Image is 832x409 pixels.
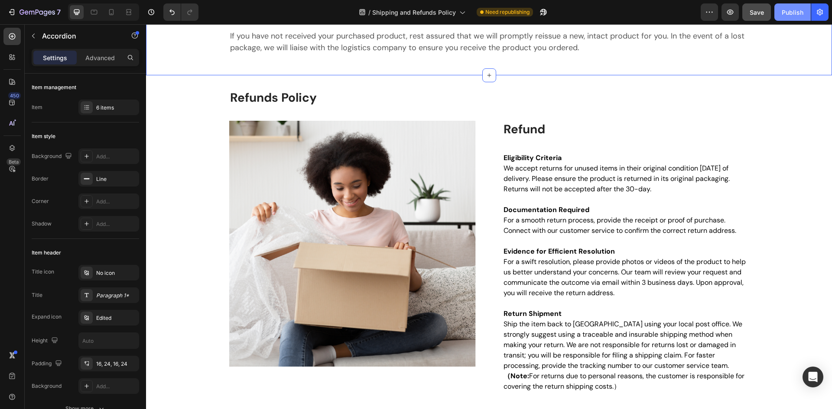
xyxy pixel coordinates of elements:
[32,197,49,205] div: Corner
[357,129,416,138] strong: Eligibility Criteria
[32,313,62,321] div: Expand icon
[357,347,602,367] p: For returns due to personal reasons, the customer is responsible for covering the return shipping...
[96,153,137,161] div: Add...
[43,53,67,62] p: Settings
[3,3,65,21] button: 7
[32,151,74,162] div: Background
[96,360,137,368] div: 16, 24, 16, 24
[357,129,602,170] p: We accept returns for unused items in their original condition [DATE] of delivery. Please ensure ...
[357,285,416,294] strong: Return Shipment
[96,383,137,390] div: Add...
[96,198,137,206] div: Add...
[96,314,137,322] div: Edited
[485,8,530,16] span: Need republishing
[32,382,62,390] div: Background
[6,158,21,165] div: Beta
[750,9,764,16] span: Save
[83,65,603,82] h2: Refunds Policy
[32,103,42,111] div: Item
[774,3,811,21] button: Publish
[96,104,137,112] div: 6 items
[96,220,137,228] div: Add...
[146,24,832,409] iframe: Design area
[85,53,115,62] p: Advanced
[32,268,54,276] div: Title icon
[8,92,21,99] div: 450
[32,249,61,257] div: Item header
[32,335,60,347] div: Height
[742,3,771,21] button: Save
[357,181,443,190] strong: Documentation Required
[32,291,42,299] div: Title
[79,333,139,348] input: Auto
[42,31,116,41] p: Accordion
[32,132,55,140] div: Item style
[372,8,456,17] span: Shipping and Refunds Policy
[357,274,602,347] p: Ship the item back to [GEOGRAPHIC_DATA] using your local post office. We strongly suggest using a...
[163,3,198,21] div: Undo/Redo
[96,292,137,300] div: Paragraph 1*
[96,175,137,183] div: Line
[803,367,823,387] div: Open Intercom Messenger
[357,212,602,274] p: For a swift resolution, please provide photos or videos of the product to help us better understa...
[32,358,64,370] div: Padding
[57,7,61,17] p: 7
[83,97,330,342] img: Alt Image
[782,8,803,17] div: Publish
[357,347,383,356] strong: （Note:
[32,220,52,228] div: Shadow
[357,170,602,212] p: For a smooth return process, provide the receipt or proof of purchase. Connect with our customer ...
[368,8,370,17] span: /
[32,175,49,183] div: Border
[96,269,137,277] div: No icon
[32,84,76,91] div: Item management
[357,97,603,114] h2: Refund
[357,222,469,232] strong: Evidence for Efficient Resolution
